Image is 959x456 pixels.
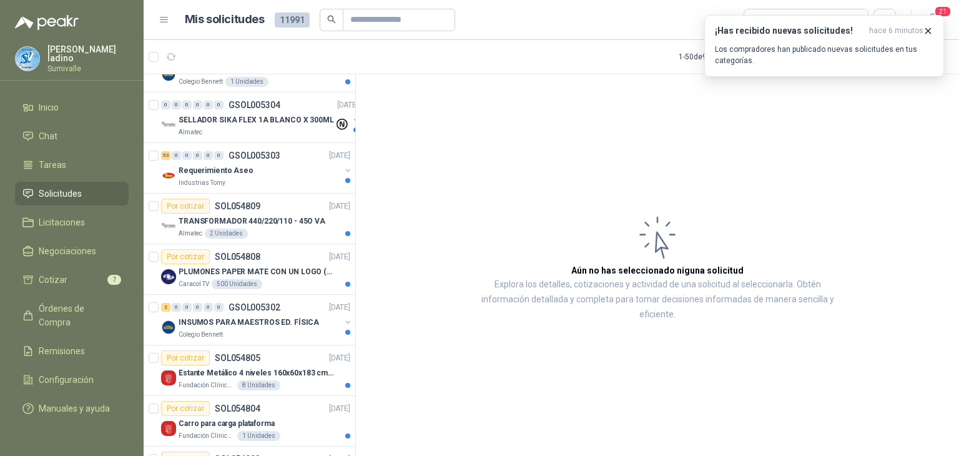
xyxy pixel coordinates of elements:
a: Negociaciones [15,239,129,263]
p: Almatec [179,229,202,239]
p: [DATE] [329,302,350,314]
a: 2 0 0 0 0 0 GSOL005302[DATE] Company LogoINSUMOS PARA MAESTROS ED. FÍSICAColegio Bennett [161,300,353,340]
div: 0 [161,101,170,109]
div: 0 [182,101,192,109]
div: 0 [214,101,224,109]
span: Licitaciones [39,216,85,229]
span: Solicitudes [39,187,82,201]
p: GSOL005303 [229,151,280,160]
a: Inicio [15,96,129,119]
p: SOL054808 [215,252,260,261]
img: Company Logo [161,421,176,436]
p: SELLADOR SIKA FLEX 1A BLANCO X 300ML [179,114,334,126]
p: SOL054805 [215,354,260,362]
img: Company Logo [161,67,176,82]
p: Fundación Clínica Shaio [179,431,235,441]
div: 0 [193,303,202,312]
div: 500 Unidades [212,279,262,289]
span: 21 [934,6,952,17]
div: 0 [204,303,213,312]
div: Por cotizar [161,350,210,365]
img: Company Logo [161,168,176,183]
span: Chat [39,129,57,143]
p: PLUMONES PAPER MATE CON UN LOGO (SEGUN REF.ADJUNTA) [179,266,334,278]
h3: ¡Has recibido nuevas solicitudes! [715,26,864,36]
p: Sumivalle [47,65,129,72]
p: Industrias Tomy [179,178,225,188]
a: Por cotizarSOL054809[DATE] Company LogoTRANSFORMADOR 440/220/110 - 45O VAAlmatec2 Unidades [144,194,355,244]
p: Requerimiento Aseo [179,165,253,177]
div: 1 Unidades [225,77,268,87]
p: GSOL005302 [229,303,280,312]
p: INSUMOS PARA MAESTROS ED. FÍSICA [179,317,319,329]
p: TRANSFORMADOR 440/220/110 - 45O VA [179,216,325,227]
div: 0 [182,303,192,312]
p: [DATE] [329,352,350,364]
a: Por cotizarSOL054805[DATE] Company LogoEstante Metálico 4 niveles 160x60x183 cm FixserFundación C... [144,345,355,396]
a: Remisiones [15,339,129,363]
p: Colegio Bennett [179,77,223,87]
p: [DATE] [329,150,350,162]
div: 0 [214,303,224,312]
p: SOL054804 [215,404,260,413]
p: GSOL005304 [229,101,280,109]
span: hace 6 minutos [869,26,923,36]
div: 8 Unidades [237,380,280,390]
p: Fundación Clínica Shaio [179,380,235,390]
img: Company Logo [161,117,176,132]
span: Negociaciones [39,244,96,258]
div: 1 - 50 de 9238 [679,47,760,67]
img: Company Logo [161,320,176,335]
a: Por cotizarSOL054804[DATE] Company LogoCarro para carga plataformaFundación Clínica Shaio1 Unidades [144,396,355,447]
span: 11991 [275,12,310,27]
a: 53 0 0 0 0 0 GSOL005303[DATE] Company LogoRequerimiento AseoIndustrias Tomy [161,148,353,188]
span: Manuales y ayuda [39,402,110,415]
div: 0 [182,151,192,160]
a: Cotizar7 [15,268,129,292]
p: Colegio Bennett [179,330,223,340]
div: Todas [752,13,778,27]
span: Remisiones [39,344,85,358]
p: [DATE] [329,201,350,212]
div: 0 [172,303,181,312]
div: 2 Unidades [205,229,248,239]
h3: Aún no has seleccionado niguna solicitud [571,264,744,277]
a: 0 0 0 0 0 0 GSOL005304[DATE] Company LogoSELLADOR SIKA FLEX 1A BLANCO X 300MLAlmatec [161,97,361,137]
p: SOL054809 [215,202,260,211]
a: Por cotizarSOL054808[DATE] Company LogoPLUMONES PAPER MATE CON UN LOGO (SEGUN REF.ADJUNTA)Caracol... [144,244,355,295]
p: Caracol TV [179,279,209,289]
button: 21 [922,9,944,31]
img: Company Logo [161,219,176,234]
p: [DATE] [337,99,358,111]
div: Por cotizar [161,249,210,264]
p: Explora los detalles, cotizaciones y actividad de una solicitud al seleccionarla. Obtén informaci... [481,277,834,322]
div: 2 [161,303,170,312]
p: [DATE] [329,403,350,415]
span: Órdenes de Compra [39,302,117,329]
div: 0 [172,151,181,160]
img: Company Logo [161,269,176,284]
button: ¡Has recibido nuevas solicitudes!hace 6 minutos Los compradores han publicado nuevas solicitudes ... [704,15,944,77]
span: Configuración [39,373,94,387]
div: 53 [161,151,170,160]
span: Cotizar [39,273,67,287]
h1: Mis solicitudes [185,11,265,29]
p: Los compradores han publicado nuevas solicitudes en tus categorías. [715,44,933,66]
a: Manuales y ayuda [15,397,129,420]
a: Configuración [15,368,129,392]
div: 1 Unidades [237,431,280,441]
p: [DATE] [329,251,350,263]
img: Company Logo [161,370,176,385]
div: 0 [214,151,224,160]
div: 0 [204,151,213,160]
p: Estante Metálico 4 niveles 160x60x183 cm Fixser [179,367,334,379]
div: 0 [193,151,202,160]
p: Almatec [179,127,202,137]
p: [PERSON_NAME] ladino [47,45,129,62]
span: 7 [107,275,121,285]
span: Tareas [39,158,66,172]
div: 0 [204,101,213,109]
a: Chat [15,124,129,148]
a: Tareas [15,153,129,177]
a: Órdenes de Compra [15,297,129,334]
